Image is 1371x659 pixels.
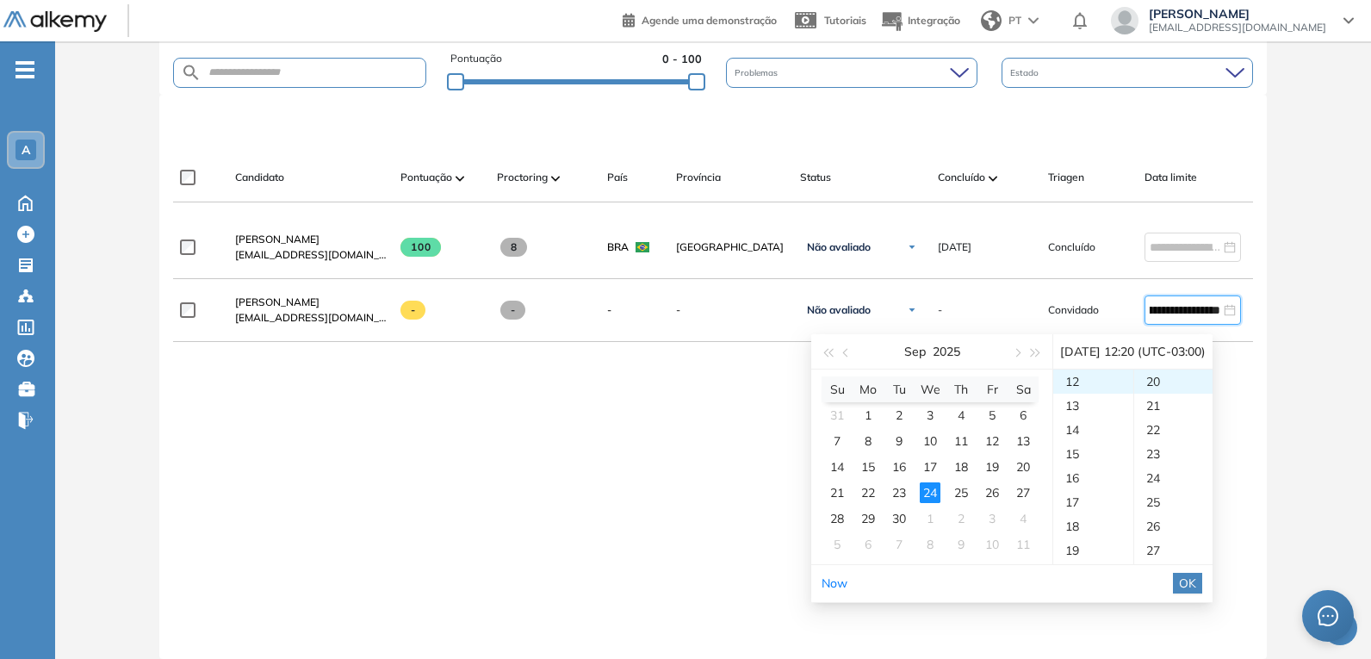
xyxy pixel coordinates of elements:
div: 20 [1134,370,1213,394]
div: 7 [827,431,847,451]
button: 2025 [933,334,960,369]
i: - [16,68,34,71]
div: 4 [951,405,971,426]
span: [PERSON_NAME] [235,233,319,246]
div: 12 [982,431,1002,451]
button: Sep [904,334,926,369]
div: 16 [1053,466,1133,490]
div: 1 [920,508,940,529]
td: 2025-09-14 [822,454,853,480]
th: Th [946,376,977,402]
span: - [676,302,786,318]
div: 16 [889,457,909,477]
div: 23 [889,482,909,503]
span: [EMAIL_ADDRESS][DOMAIN_NAME] [235,247,387,263]
span: Não avaliado [807,240,871,254]
div: 6 [1013,405,1033,426]
div: Problemas [726,58,977,88]
span: Proctoring [497,170,548,185]
th: Sa [1008,376,1039,402]
div: 29 [858,508,878,529]
span: Convidado [1048,302,1099,318]
td: 2025-09-18 [946,454,977,480]
td: 2025-09-02 [884,402,915,428]
img: [missing "en.ARROW_ALT" translation] [456,176,464,181]
div: 14 [827,457,847,477]
div: 27 [1013,482,1033,503]
td: 2025-09-13 [1008,428,1039,454]
div: 17 [920,457,940,477]
div: 30 [889,508,909,529]
th: We [915,376,946,402]
td: 2025-09-08 [853,428,884,454]
div: 19 [982,457,1002,477]
span: - [500,301,525,320]
div: 6 [858,534,878,555]
td: 2025-09-21 [822,480,853,506]
td: 2025-10-09 [946,532,977,557]
span: A [22,143,30,157]
td: 2025-09-15 [853,454,884,480]
div: 27 [1134,538,1213,563]
span: Candidato [235,170,284,185]
img: arrow [1028,17,1039,24]
span: Estado [1010,66,1042,79]
div: 9 [889,431,909,451]
img: ícone de seta [907,305,917,315]
td: 2025-10-03 [977,506,1008,532]
div: 20 [1053,563,1133,587]
div: 20 [1013,457,1033,477]
td: 2025-09-17 [915,454,946,480]
td: 2025-09-29 [853,506,884,532]
div: 3 [920,405,940,426]
span: Pontuação [450,51,502,67]
div: 22 [858,482,878,503]
span: - [607,302,611,318]
span: Tutoriais [824,14,866,27]
span: - [400,301,425,320]
span: 8 [500,238,527,257]
span: Data limite [1145,170,1197,185]
td: 2025-09-26 [977,480,1008,506]
td: 2025-09-05 [977,402,1008,428]
div: [DATE] 12:20 (UTC-03:00) [1060,334,1206,369]
span: [EMAIL_ADDRESS][DOMAIN_NAME] [1149,21,1326,34]
span: Agende uma demonstração [642,14,777,27]
span: Status [800,170,831,185]
div: 22 [1134,418,1213,442]
td: 2025-09-20 [1008,454,1039,480]
span: OK [1179,574,1196,593]
div: 28 [1134,563,1213,587]
span: [EMAIL_ADDRESS][DOMAIN_NAME] [235,310,387,326]
div: 5 [982,405,1002,426]
img: BRA [636,242,649,252]
div: 14 [1053,418,1133,442]
div: 19 [1053,538,1133,563]
span: Triagen [1048,170,1084,185]
span: Não avaliado [807,303,871,317]
th: Tu [884,376,915,402]
span: message [1318,606,1338,626]
td: 2025-09-22 [853,480,884,506]
div: 12 [1053,370,1133,394]
div: 24 [1134,466,1213,490]
td: 2025-09-06 [1008,402,1039,428]
div: 2 [951,508,971,529]
div: 21 [1134,394,1213,418]
div: 10 [982,534,1002,555]
td: 2025-10-08 [915,532,946,557]
div: 26 [1134,514,1213,538]
div: 23 [1134,442,1213,466]
div: 3 [982,508,1002,529]
div: 11 [1013,534,1033,555]
td: 2025-09-27 [1008,480,1039,506]
th: Mo [853,376,884,402]
span: 100 [400,238,441,257]
div: 25 [951,482,971,503]
td: 2025-09-19 [977,454,1008,480]
td: 2025-09-10 [915,428,946,454]
div: 13 [1013,431,1033,451]
span: [GEOGRAPHIC_DATA] [676,239,786,255]
a: [PERSON_NAME] [235,295,387,310]
span: PT [1008,13,1021,28]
